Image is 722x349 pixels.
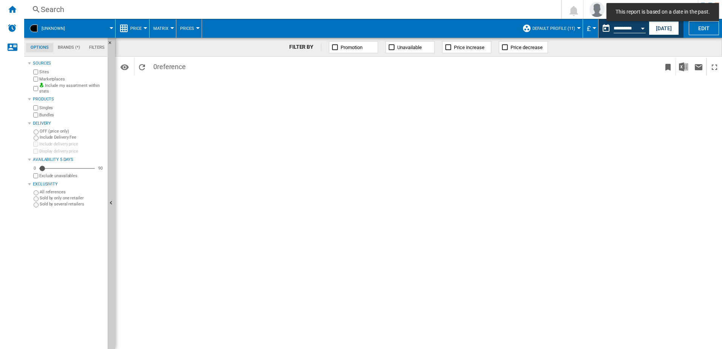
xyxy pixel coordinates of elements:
[34,196,39,201] input: Sold by only one retailer
[39,165,95,172] md-slider: Availability
[329,41,378,53] button: Promotion
[636,20,649,34] button: Open calendar
[33,149,38,154] input: Display delivery price
[33,157,105,163] div: Availability 5 Days
[691,58,706,76] button: Send this report by email
[150,58,190,74] span: 0
[130,26,142,31] span: Price
[289,43,321,51] div: FILTER BY
[34,136,39,141] input: Include Delivery Fee
[41,4,541,15] div: Search
[40,128,105,134] label: OFF (price only)
[28,19,111,38] div: [UNKNOWN]
[522,19,579,38] div: Default profile (11)
[532,26,575,31] span: Default profile (11)
[40,134,105,140] label: Include Delivery Fee
[117,60,132,74] button: Options
[130,19,145,38] button: Price
[96,165,105,171] div: 90
[34,130,39,134] input: OFF (price only)
[599,21,614,36] button: md-calendar
[39,173,105,179] label: Exclude unavailables
[153,26,168,31] span: Matrix
[511,45,543,50] span: Price decrease
[180,26,194,31] span: Prices
[649,21,679,35] button: [DATE]
[119,19,145,38] div: Price
[33,105,38,110] input: Singles
[39,105,105,111] label: Singles
[39,112,105,118] label: Bundles
[33,142,38,147] input: Include delivery price
[34,202,39,207] input: Sold by several retailers
[33,96,105,102] div: Products
[32,165,38,171] div: 0
[660,58,676,76] button: Bookmark this report
[587,19,594,38] button: £
[454,45,484,50] span: Price increase
[40,195,105,201] label: Sold by only one retailer
[40,201,105,207] label: Sold by several retailers
[689,21,719,35] button: Edit
[33,120,105,127] div: Delivery
[180,19,198,38] button: Prices
[33,77,38,82] input: Marketplaces
[39,69,105,75] label: Sites
[33,173,38,178] input: Display delivery price
[679,62,688,71] img: excel-24x24.png
[33,60,105,66] div: Sources
[42,26,65,31] span: [UNKNOWN]
[108,38,117,51] button: Hide
[341,45,363,50] span: Promotion
[442,41,491,53] button: Price increase
[157,63,186,71] span: reference
[53,43,85,52] md-tab-item: Brands (*)
[589,2,605,17] img: profile.jpg
[707,58,722,76] button: Maximize
[33,113,38,117] input: Bundles
[39,83,44,87] img: mysite-bg-18x18.png
[39,141,105,147] label: Include delivery price
[676,58,691,76] button: Download in Excel
[33,84,38,93] input: Include my assortment within stats
[613,8,712,16] span: This report is based on a date in the past.
[8,23,17,32] img: alerts-logo.svg
[33,69,38,74] input: Sites
[134,58,150,76] button: Reload
[153,19,172,38] button: Matrix
[599,19,647,38] div: This report is based on a date in the past.
[26,43,53,52] md-tab-item: Options
[34,190,39,195] input: All references
[499,41,548,53] button: Price decrease
[583,19,599,38] md-menu: Currency
[39,76,105,82] label: Marketplaces
[33,181,105,187] div: Exclusivity
[386,41,435,53] button: Unavailable
[39,148,105,154] label: Display delivery price
[397,45,422,50] span: Unavailable
[85,43,109,52] md-tab-item: Filters
[532,19,579,38] button: Default profile (11)
[587,25,591,32] span: £
[39,83,105,94] label: Include my assortment within stats
[40,189,105,195] label: All references
[42,19,73,38] button: [UNKNOWN]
